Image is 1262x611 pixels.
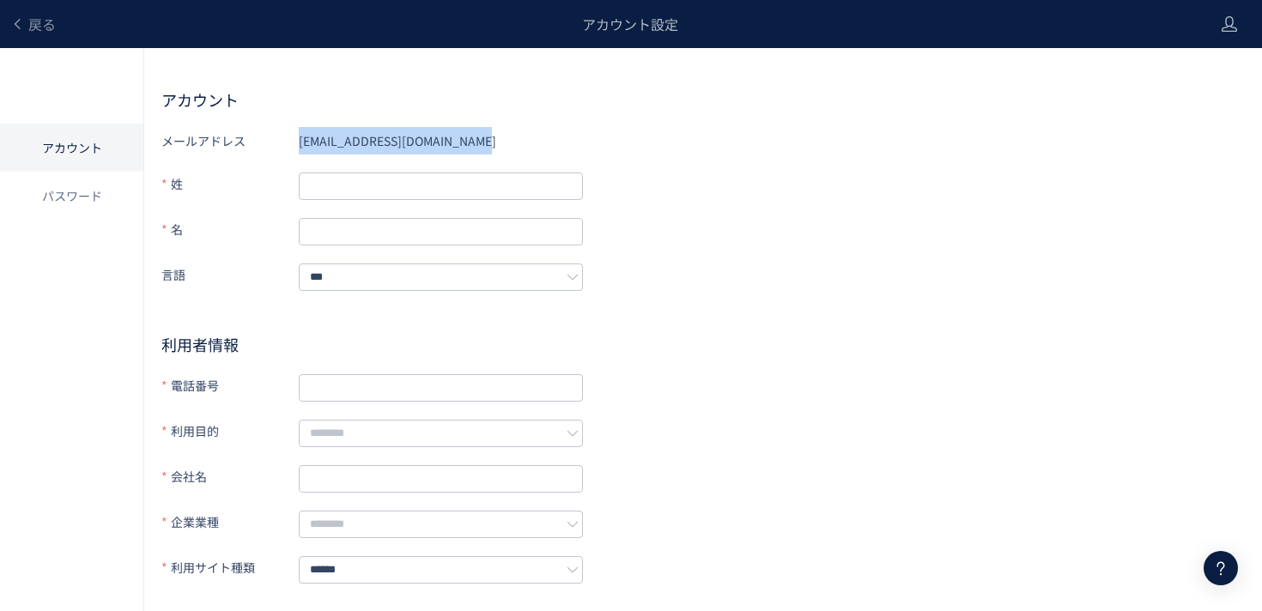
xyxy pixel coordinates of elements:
span: 戻る [28,14,56,34]
label: 利用サイト種類 [161,554,299,584]
label: 電話番号 [161,372,299,402]
label: 名 [161,215,299,245]
h2: アカウント [161,89,1245,110]
div: [EMAIL_ADDRESS][DOMAIN_NAME] [299,127,583,154]
label: 言語 [161,261,299,291]
label: メールアドレス [161,127,299,154]
label: 企業業種 [161,508,299,538]
h2: 利用者情報 [161,334,583,354]
label: 会社名 [161,463,299,493]
label: 姓 [161,170,299,200]
label: 利用目的 [161,417,299,447]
